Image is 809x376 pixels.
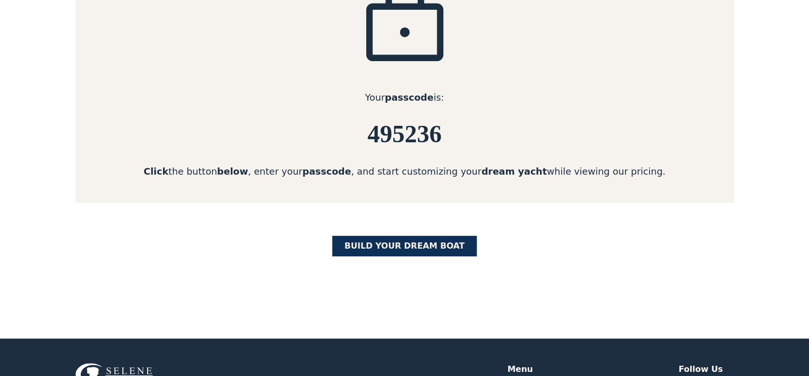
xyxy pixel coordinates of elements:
[76,121,734,148] h6: 495236
[76,164,734,178] div: the button , enter your , and start customizing your while viewing our pricing.
[217,166,248,177] strong: below
[143,166,168,177] strong: Click
[508,363,533,375] div: Menu
[481,166,547,177] strong: dream yacht
[678,363,723,375] div: Follow Us
[76,90,734,104] div: Your is:
[332,236,477,256] a: BUILD yOUR dream boat
[302,166,351,177] strong: passcode
[385,92,434,103] strong: passcode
